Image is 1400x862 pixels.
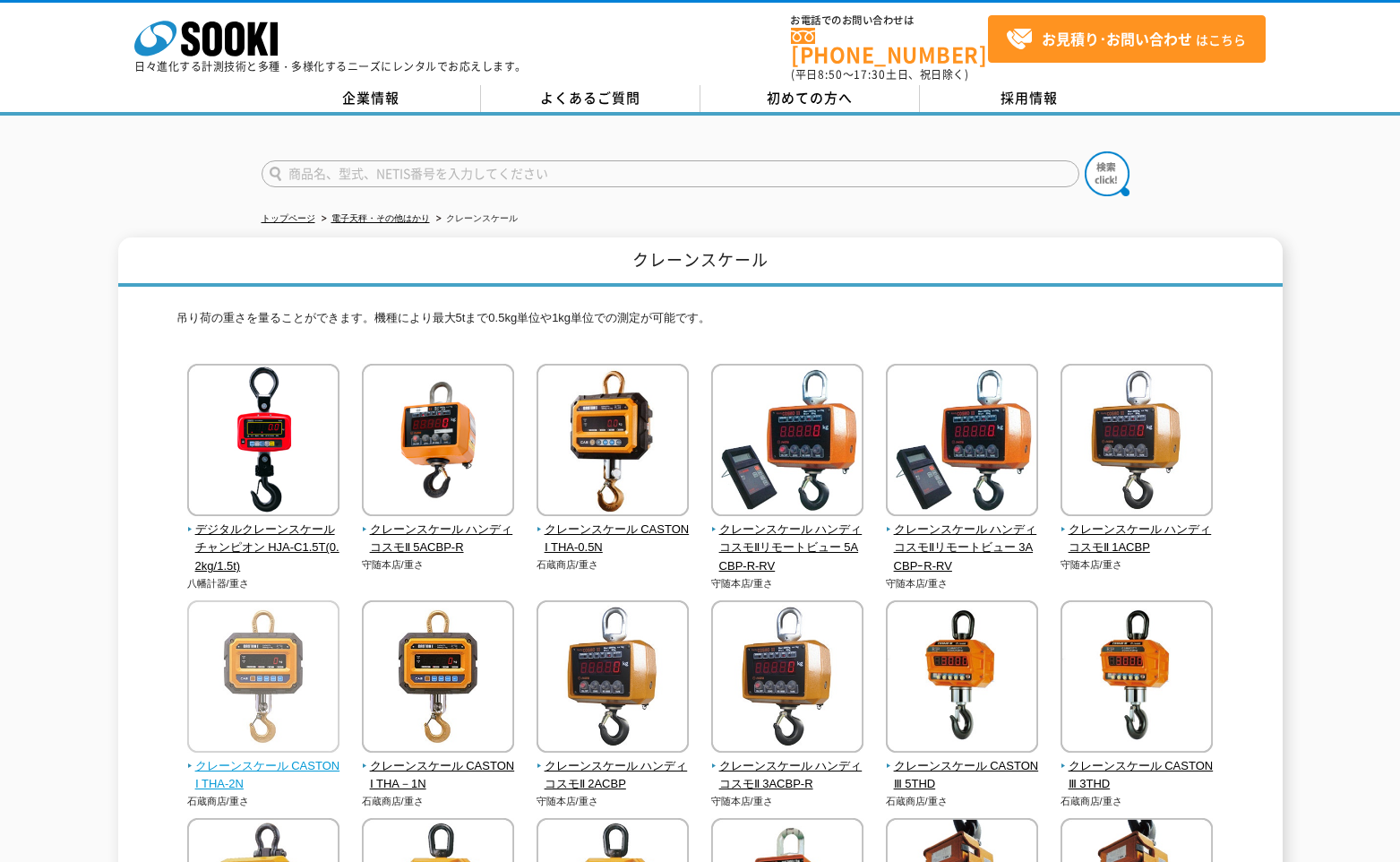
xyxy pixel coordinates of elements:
[1061,521,1214,558] span: クレーンスケール ハンディコスモⅡ 1ACBP
[886,576,1039,591] p: 守随本店/重さ
[711,364,863,521] img: クレーンスケール ハンディコスモⅡリモートビュー 5ACBP-R-RV
[331,213,430,223] a: 電子天秤・その他はかり
[187,521,340,576] span: デジタルクレーンスケール チャンピオン HJA-C1.5T(0.2kg/1.5t)
[1006,26,1246,53] span: はこちら
[262,160,1079,187] input: 商品名、型式、NETIS番号を入力してください
[886,504,1039,576] a: クレーンスケール ハンディコスモⅡリモートビュー 3ACBPｰR-RV
[362,364,514,521] img: クレーンスケール ハンディコスモⅡ 5ACBP-R
[1061,757,1214,795] span: クレーンスケール CASTON Ⅲ 3THD
[187,364,339,521] img: デジタルクレーンスケール チャンピオン HJA-C1.5T(0.2kg/1.5t)
[711,794,864,809] p: 守随本店/重さ
[711,504,864,576] a: クレーンスケール ハンディコスモⅡリモートビュー 5ACBP-R-RV
[854,66,886,82] span: 17:30
[537,794,690,809] p: 守随本店/重さ
[1042,28,1192,49] strong: お見積り･お問い合わせ
[134,61,527,72] p: 日々進化する計測技術と多種・多様化するニーズにレンタルでお応えします。
[362,794,515,809] p: 石蔵商店/重さ
[1061,600,1213,757] img: クレーンスケール CASTON Ⅲ 3THD
[886,521,1039,576] span: クレーンスケール ハンディコスモⅡリモートビュー 3ACBPｰR-RV
[886,757,1039,795] span: クレーンスケール CASTON Ⅲ 5THD
[711,576,864,591] p: 守随本店/重さ
[187,794,340,809] p: 石蔵商店/重さ
[362,521,515,558] span: クレーンスケール ハンディコスモⅡ 5ACBP-R
[791,28,988,65] a: [PHONE_NUMBER]
[711,757,864,795] span: クレーンスケール ハンディコスモⅡ 3ACBP-R
[886,794,1039,809] p: 石蔵商店/重さ
[711,600,863,757] img: クレーンスケール ハンディコスモⅡ 3ACBP-R
[537,557,690,573] p: 石蔵商店/重さ
[791,66,968,82] span: (平日 ～ 土日、祝日除く)
[176,309,1224,337] p: 吊り荷の重さを量ることができます。機種により最大5tまで0.5kg単位や1kg単位での測定が可能です。
[886,364,1038,521] img: クレーンスケール ハンディコスモⅡリモートビュー 3ACBPｰR-RV
[187,757,340,795] span: クレーンスケール CASTONⅠ THA-2N
[537,600,689,757] img: クレーンスケール ハンディコスモⅡ 2ACBP
[537,504,690,557] a: クレーンスケール CASTONⅠ THA-0.5N
[362,757,515,795] span: クレーンスケール CASTONⅠ THA－1N
[262,85,481,112] a: 企業情報
[1061,364,1213,521] img: クレーンスケール ハンディコスモⅡ 1ACBP
[1061,794,1214,809] p: 石蔵商店/重さ
[362,740,515,794] a: クレーンスケール CASTONⅠ THA－1N
[818,66,843,82] span: 8:50
[711,521,864,576] span: クレーンスケール ハンディコスモⅡリモートビュー 5ACBP-R-RV
[1085,151,1129,196] img: btn_search.png
[187,740,340,794] a: クレーンスケール CASTONⅠ THA-2N
[1061,740,1214,794] a: クレーンスケール CASTON Ⅲ 3THD
[988,15,1266,63] a: お見積り･お問い合わせはこちら
[537,740,690,794] a: クレーンスケール ハンディコスモⅡ 2ACBP
[118,237,1283,287] h1: クレーンスケール
[711,740,864,794] a: クレーンスケール ハンディコスモⅡ 3ACBP-R
[1061,557,1214,573] p: 守随本店/重さ
[1061,504,1214,557] a: クレーンスケール ハンディコスモⅡ 1ACBP
[481,85,700,112] a: よくあるご質問
[791,15,988,26] span: お電話でのお問い合わせは
[187,504,340,576] a: デジタルクレーンスケール チャンピオン HJA-C1.5T(0.2kg/1.5t)
[700,85,920,112] a: 初めての方へ
[187,600,339,757] img: クレーンスケール CASTONⅠ THA-2N
[362,504,515,557] a: クレーンスケール ハンディコスモⅡ 5ACBP-R
[886,740,1039,794] a: クレーンスケール CASTON Ⅲ 5THD
[537,521,690,558] span: クレーンスケール CASTONⅠ THA-0.5N
[262,213,315,223] a: トップページ
[767,88,853,108] span: 初めての方へ
[886,600,1038,757] img: クレーンスケール CASTON Ⅲ 5THD
[537,757,690,795] span: クレーンスケール ハンディコスモⅡ 2ACBP
[433,210,518,228] li: クレーンスケール
[187,576,340,591] p: 八幡計器/重さ
[362,557,515,573] p: 守随本店/重さ
[920,85,1139,112] a: 採用情報
[537,364,689,521] img: クレーンスケール CASTONⅠ THA-0.5N
[362,600,514,757] img: クレーンスケール CASTONⅠ THA－1N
